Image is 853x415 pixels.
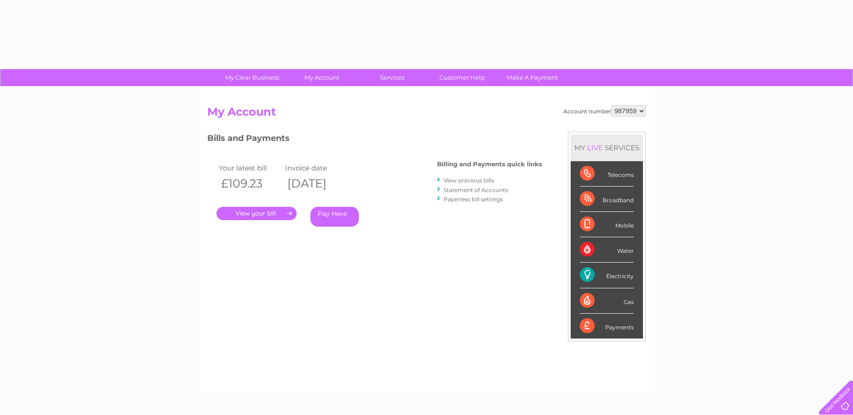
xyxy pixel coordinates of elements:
div: LIVE [585,143,605,152]
a: Make A Payment [494,69,570,86]
h4: Billing and Payments quick links [437,161,542,168]
div: Water [580,237,634,263]
th: £109.23 [216,174,283,193]
div: Broadband [580,187,634,212]
a: View previous bills [444,177,494,184]
div: Payments [580,314,634,339]
a: Customer Help [424,69,500,86]
a: . [216,207,297,220]
h2: My Account [207,105,646,123]
a: Statement of Accounts [444,187,508,193]
td: Invoice date [283,162,349,174]
div: MY SERVICES [571,134,643,161]
div: Telecoms [580,161,634,187]
a: Pay Here [310,207,359,227]
td: Your latest bill [216,162,283,174]
div: Mobile [580,212,634,237]
div: Electricity [580,263,634,288]
h3: Bills and Payments [207,132,542,148]
a: My Account [284,69,360,86]
th: [DATE] [283,174,349,193]
a: My Clear Business [214,69,290,86]
div: Gas [580,288,634,314]
div: Account number [563,105,646,117]
a: Services [354,69,430,86]
a: Paperless bill settings [444,196,503,203]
